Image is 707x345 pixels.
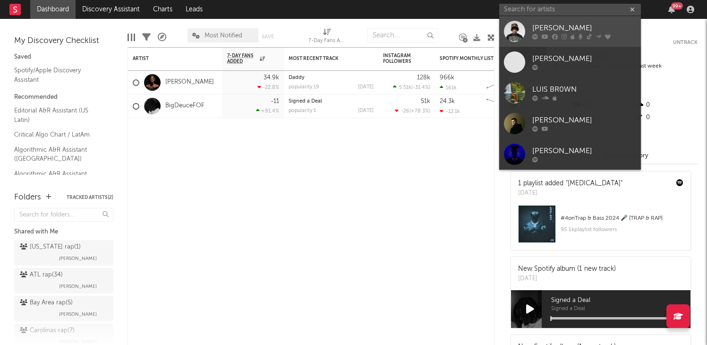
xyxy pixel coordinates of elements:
[271,98,279,104] div: -11
[401,109,409,114] span: -26
[289,75,305,80] a: Daddy
[635,99,698,112] div: 0
[499,108,641,139] a: [PERSON_NAME]
[440,98,455,104] div: 24.3k
[308,35,346,47] div: 7-Day Fans Added (7-Day Fans Added)
[482,95,525,118] svg: Chart title
[482,71,525,95] svg: Chart title
[551,306,690,312] span: Signed a Deal
[257,84,279,90] div: -22.8 %
[14,129,104,140] a: Critical Algo Chart / LatAm
[14,145,104,164] a: Algorithmic A&R Assistant ([GEOGRAPHIC_DATA])
[395,108,430,114] div: ( )
[14,35,113,47] div: My Discovery Checklist
[14,208,113,222] input: Search for folders...
[14,52,113,63] div: Saved
[227,53,257,64] span: 7-Day Fans Added
[59,309,97,320] span: [PERSON_NAME]
[635,112,698,124] div: 0
[440,85,457,91] div: 161k
[165,102,204,110] a: BigDeuceFOF
[358,108,374,113] div: [DATE]
[20,269,63,281] div: ATL rap ( 34 )
[14,92,113,103] div: Recommended
[668,6,675,13] button: 99+
[14,169,104,188] a: Algorithmic A&R Assistant ([GEOGRAPHIC_DATA])
[499,78,641,108] a: LUIS BR0WN
[499,139,641,170] a: [PERSON_NAME]
[59,281,97,292] span: [PERSON_NAME]
[499,16,641,47] a: [PERSON_NAME]
[204,33,242,39] span: Most Notified
[551,295,690,306] span: Signed a Deal
[413,85,429,90] span: -31.4 %
[673,38,698,47] button: Untrack
[289,99,374,104] div: Signed a Deal
[20,241,81,253] div: [US_STATE] rap ( 1 )
[128,24,135,51] div: Edit Columns
[566,180,622,187] a: "[MEDICAL_DATA]"
[289,56,359,61] div: Most Recent Track
[14,192,41,203] div: Folders
[532,53,636,65] div: [PERSON_NAME]
[20,325,75,336] div: Carolinas rap ( 7 )
[14,226,113,238] div: Shared with Me
[518,179,622,189] div: 1 playlist added
[289,108,316,113] div: popularity: 1
[289,99,322,104] a: Signed a Deal
[393,84,430,90] div: ( )
[561,224,683,235] div: 95.1k playlist followers
[511,205,690,250] a: #4onTrap & Bass 2024 🎤 [TRAP & RAP]95.1kplaylist followers
[14,240,113,266] a: [US_STATE] rap(1)[PERSON_NAME]
[532,115,636,126] div: [PERSON_NAME]
[289,85,319,90] div: popularity: 19
[417,75,430,81] div: 128k
[440,75,454,81] div: 966k
[14,105,104,125] a: Editorial A&R Assistant (US Latin)
[165,78,214,86] a: [PERSON_NAME]
[358,85,374,90] div: [DATE]
[262,34,274,39] button: Save
[499,4,641,16] input: Search for artists
[256,108,279,114] div: +91.4 %
[421,98,430,104] div: 51k
[383,53,416,64] div: Instagram Followers
[67,195,113,200] button: Tracked Artists(2)
[289,75,374,80] div: Daddy
[264,75,279,81] div: 34.9k
[20,297,73,309] div: Bay Area rap ( 5 )
[59,253,97,264] span: [PERSON_NAME]
[440,56,511,61] div: Spotify Monthly Listeners
[532,84,636,95] div: LUIS BR0WN
[499,47,641,78] a: [PERSON_NAME]
[399,85,411,90] span: 5.51k
[411,109,429,114] span: +78.3 %
[133,56,204,61] div: Artist
[367,28,438,43] input: Search...
[671,2,683,9] div: 99 +
[532,146,636,157] div: [PERSON_NAME]
[308,24,346,51] div: 7-Day Fans Added (7-Day Fans Added)
[561,213,683,224] div: # 4 on Trap & Bass 2024 🎤 [TRAP & RAP]
[518,274,616,284] div: [DATE]
[142,24,151,51] div: Filters
[518,189,622,198] div: [DATE]
[440,108,460,114] div: -12.1k
[518,264,616,274] div: New Spotify album (1 new track)
[14,296,113,321] a: Bay Area rap(5)[PERSON_NAME]
[532,23,636,34] div: [PERSON_NAME]
[14,65,104,85] a: Spotify/Apple Discovery Assistant
[14,268,113,293] a: ATL rap(34)[PERSON_NAME]
[158,24,166,51] div: A&R Pipeline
